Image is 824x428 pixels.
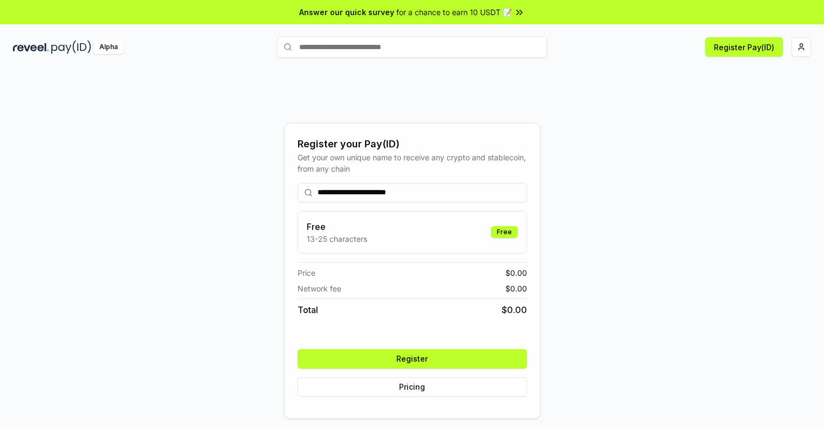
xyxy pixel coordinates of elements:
[396,6,512,18] span: for a chance to earn 10 USDT 📝
[502,303,527,316] span: $ 0.00
[299,6,394,18] span: Answer our quick survey
[307,233,367,244] p: 13-25 characters
[505,283,527,294] span: $ 0.00
[298,267,315,278] span: Price
[491,226,518,238] div: Free
[298,137,527,152] div: Register your Pay(ID)
[93,40,124,54] div: Alpha
[298,152,527,174] div: Get your own unique name to receive any crypto and stablecoin, from any chain
[298,283,341,294] span: Network fee
[307,220,367,233] h3: Free
[705,37,783,57] button: Register Pay(ID)
[298,349,527,369] button: Register
[505,267,527,278] span: $ 0.00
[13,40,49,54] img: reveel_dark
[298,303,318,316] span: Total
[298,377,527,397] button: Pricing
[51,40,91,54] img: pay_id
